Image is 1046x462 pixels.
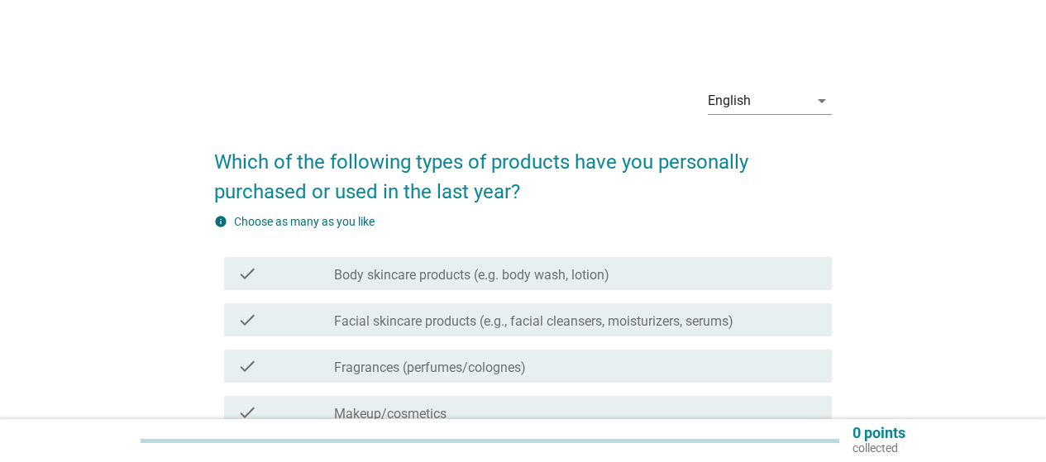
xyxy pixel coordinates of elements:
[214,131,832,207] h2: Which of the following types of products have you personally purchased or used in the last year?
[237,356,257,376] i: check
[853,441,905,455] p: collected
[334,267,609,283] label: Body skincare products (e.g. body wash, lotion)
[334,406,447,422] label: Makeup/cosmetics
[237,310,257,330] i: check
[237,402,257,422] i: check
[708,93,751,108] div: English
[812,91,832,111] i: arrow_drop_down
[237,264,257,283] i: check
[234,215,375,228] label: Choose as many as you like
[853,426,905,441] p: 0 points
[214,215,227,228] i: info
[334,313,733,330] label: Facial skincare products (e.g., facial cleansers, moisturizers, serums)
[334,360,526,376] label: Fragrances (perfumes/colognes)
